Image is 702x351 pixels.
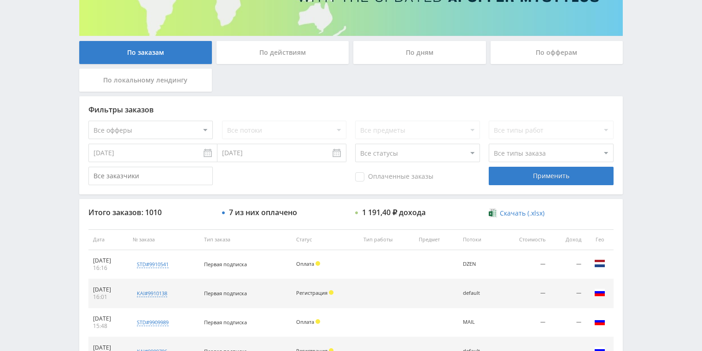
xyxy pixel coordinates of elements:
[594,258,605,269] img: nld.png
[204,290,247,297] span: Первая подписка
[359,229,414,250] th: Тип работы
[498,229,550,250] th: Стоимость
[137,319,169,326] div: std#9909989
[204,319,247,326] span: Первая подписка
[296,318,314,325] span: Оплата
[93,293,123,301] div: 16:01
[498,308,550,337] td: —
[355,172,433,181] span: Оплаченные заказы
[463,319,494,325] div: MAIL
[316,319,320,324] span: Холд
[292,229,359,250] th: Статус
[550,279,586,308] td: —
[204,261,247,268] span: Первая подписка
[550,229,586,250] th: Доход
[489,209,544,218] a: Скачать (.xlsx)
[93,257,123,264] div: [DATE]
[93,286,123,293] div: [DATE]
[550,308,586,337] td: —
[216,41,349,64] div: По действиям
[93,322,123,330] div: 15:48
[93,315,123,322] div: [DATE]
[414,229,458,250] th: Предмет
[594,316,605,327] img: rus.png
[498,250,550,279] td: —
[128,229,199,250] th: № заказа
[362,208,426,216] div: 1 191,40 ₽ дохода
[329,290,333,295] span: Холд
[316,261,320,266] span: Холд
[79,69,212,92] div: По локальному лендингу
[79,41,212,64] div: По заказам
[137,290,167,297] div: kai#9910138
[586,229,614,250] th: Гео
[88,167,213,185] input: Все заказчики
[296,289,328,296] span: Регистрация
[137,261,169,268] div: std#9910541
[550,250,586,279] td: —
[229,208,297,216] div: 7 из них оплачено
[353,41,486,64] div: По дням
[489,167,613,185] div: Применить
[463,290,494,296] div: default
[88,208,213,216] div: Итого заказов: 1010
[88,229,128,250] th: Дата
[88,105,614,114] div: Фильтры заказов
[458,229,498,250] th: Потоки
[491,41,623,64] div: По офферам
[498,279,550,308] td: —
[93,264,123,272] div: 16:16
[199,229,292,250] th: Тип заказа
[594,287,605,298] img: rus.png
[500,210,544,217] span: Скачать (.xlsx)
[296,260,314,267] span: Оплата
[489,208,497,217] img: xlsx
[463,261,494,267] div: DZEN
